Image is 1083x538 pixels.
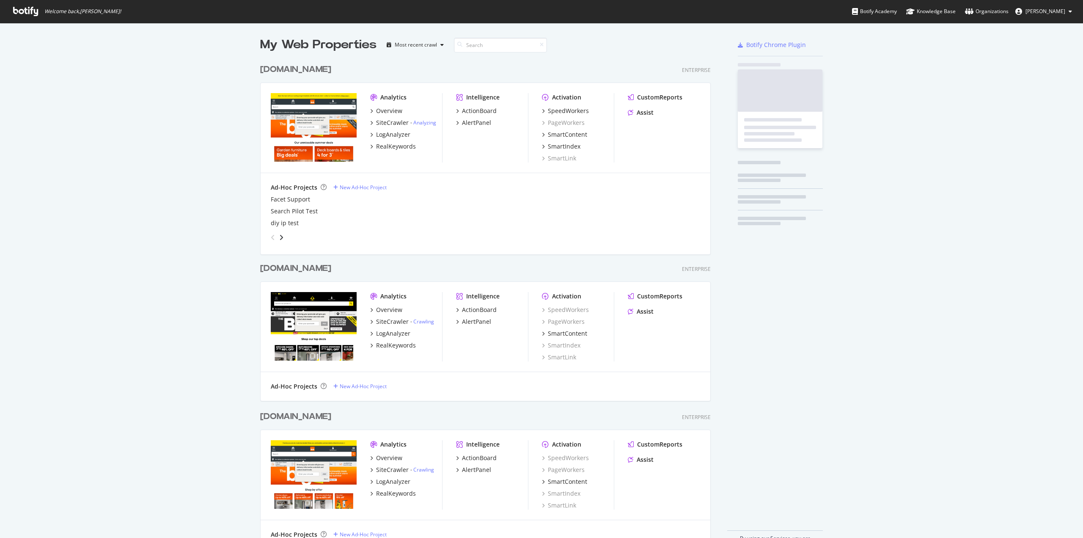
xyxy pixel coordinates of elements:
[376,466,409,474] div: SiteCrawler
[552,93,581,102] div: Activation
[682,265,711,273] div: Enterprise
[548,107,589,115] div: SpeedWorkers
[542,489,580,498] a: SmartIndex
[746,41,806,49] div: Botify Chrome Plugin
[340,383,387,390] div: New Ad-Hoc Project
[271,382,317,391] div: Ad-Hoc Projects
[542,107,589,115] a: SpeedWorkers
[628,108,654,117] a: Assist
[271,440,357,509] img: www.diy.ie
[542,466,585,474] a: PageWorkers
[370,306,402,314] a: Overview
[260,411,335,423] a: [DOMAIN_NAME]
[271,183,317,192] div: Ad-Hoc Projects
[548,329,587,338] div: SmartContent
[852,7,897,16] div: Botify Academy
[456,454,497,462] a: ActionBoard
[542,317,585,326] a: PageWorkers
[456,317,491,326] a: AlertPanel
[542,501,576,510] div: SmartLink
[466,440,500,449] div: Intelligence
[340,531,387,538] div: New Ad-Hoc Project
[542,130,587,139] a: SmartContent
[462,466,491,474] div: AlertPanel
[628,307,654,316] a: Assist
[370,317,434,326] a: SiteCrawler- Crawling
[376,119,409,127] div: SiteCrawler
[271,219,299,227] a: diy ip test
[628,455,654,464] a: Assist
[370,329,410,338] a: LogAnalyzer
[370,466,434,474] a: SiteCrawler- Crawling
[637,292,682,301] div: CustomReports
[542,353,576,361] div: SmartLink
[1025,8,1065,15] span: Antonio Monllor
[271,195,310,204] a: Facet Support
[376,477,410,486] div: LogAnalyzer
[466,93,500,102] div: Intelligence
[260,262,335,275] a: [DOMAIN_NAME]
[370,341,416,350] a: RealKeywords
[260,63,331,76] div: [DOMAIN_NAME]
[376,454,402,462] div: Overview
[413,466,434,473] a: Crawling
[542,119,585,127] a: PageWorkers
[383,38,447,52] button: Most recent crawl
[462,107,497,115] div: ActionBoard
[628,93,682,102] a: CustomReports
[376,142,416,151] div: RealKeywords
[260,36,377,53] div: My Web Properties
[370,107,402,115] a: Overview
[413,119,436,126] a: Analyzing
[376,306,402,314] div: Overview
[552,440,581,449] div: Activation
[271,207,318,215] a: Search Pilot Test
[376,317,409,326] div: SiteCrawler
[44,8,121,15] span: Welcome back, [PERSON_NAME] !
[267,231,278,244] div: angle-left
[906,7,956,16] div: Knowledge Base
[542,329,587,338] a: SmartContent
[462,317,491,326] div: AlertPanel
[333,383,387,390] a: New Ad-Hoc Project
[370,119,436,127] a: SiteCrawler- Analyzing
[376,341,416,350] div: RealKeywords
[548,477,587,486] div: SmartContent
[462,306,497,314] div: ActionBoard
[410,318,434,325] div: -
[637,455,654,464] div: Assist
[271,93,357,162] img: www.diy.com
[542,154,576,163] a: SmartLink
[462,119,491,127] div: AlertPanel
[542,341,580,350] a: SmartIndex
[370,477,410,486] a: LogAnalyzer
[370,489,416,498] a: RealKeywords
[380,440,407,449] div: Analytics
[456,306,497,314] a: ActionBoard
[682,414,711,421] div: Enterprise
[413,318,434,325] a: Crawling
[466,292,500,301] div: Intelligence
[380,292,407,301] div: Analytics
[542,454,589,462] a: SpeedWorkers
[548,130,587,139] div: SmartContent
[456,119,491,127] a: AlertPanel
[410,466,434,473] div: -
[738,41,806,49] a: Botify Chrome Plugin
[376,329,410,338] div: LogAnalyzer
[333,184,387,191] a: New Ad-Hoc Project
[376,107,402,115] div: Overview
[456,466,491,474] a: AlertPanel
[548,142,580,151] div: SmartIndex
[1009,5,1079,18] button: [PERSON_NAME]
[333,531,387,538] a: New Ad-Hoc Project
